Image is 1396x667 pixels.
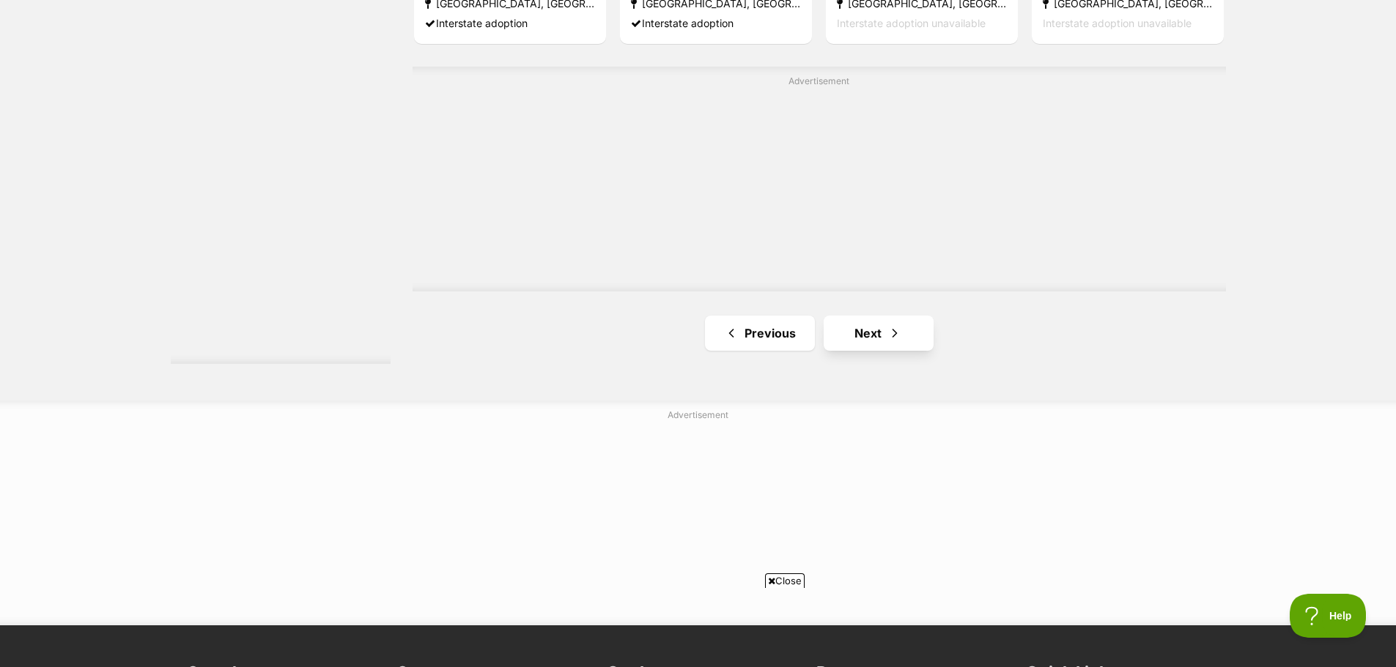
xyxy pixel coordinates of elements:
[824,316,934,351] a: Next page
[631,12,801,32] div: Interstate adoption
[705,316,815,351] a: Previous page
[425,12,595,32] div: Interstate adoption
[588,428,808,611] iframe: Advertisement
[464,94,1175,277] iframe: Advertisement
[413,67,1226,291] div: Advertisement
[765,573,805,588] span: Close
[1290,594,1367,638] iframe: Help Scout Beacon - Open
[413,316,1226,351] nav: Pagination
[432,594,965,660] iframe: Advertisement
[1043,16,1192,29] span: Interstate adoption unavailable
[837,16,986,29] span: Interstate adoption unavailable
